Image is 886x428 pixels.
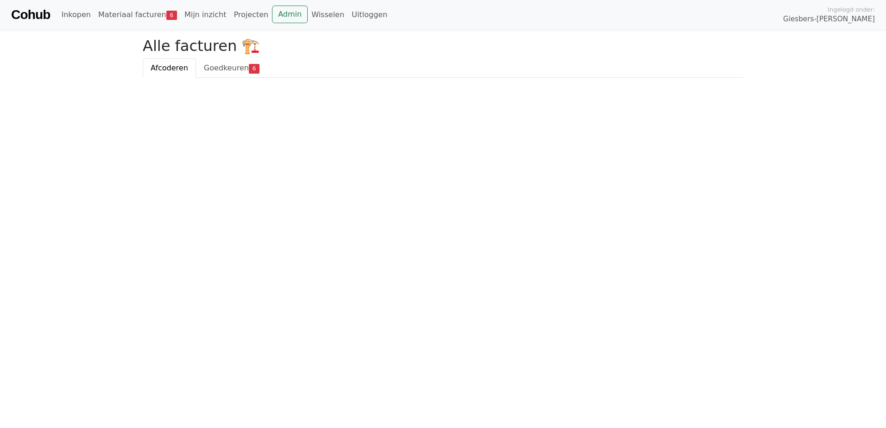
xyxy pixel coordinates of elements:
span: Afcoderen [151,63,188,72]
a: Mijn inzicht [181,6,230,24]
a: Wisselen [308,6,348,24]
a: Admin [272,6,308,23]
a: Cohub [11,4,50,26]
span: Goedkeuren [204,63,249,72]
span: Giesbers-[PERSON_NAME] [783,14,875,25]
a: Materiaal facturen6 [95,6,181,24]
span: Ingelogd onder: [828,5,875,14]
a: Goedkeuren6 [196,58,267,78]
h2: Alle facturen 🏗️ [143,37,743,55]
a: Uitloggen [348,6,391,24]
a: Projecten [230,6,272,24]
span: 6 [249,64,259,73]
span: 6 [166,11,177,20]
a: Afcoderen [143,58,196,78]
a: Inkopen [57,6,94,24]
